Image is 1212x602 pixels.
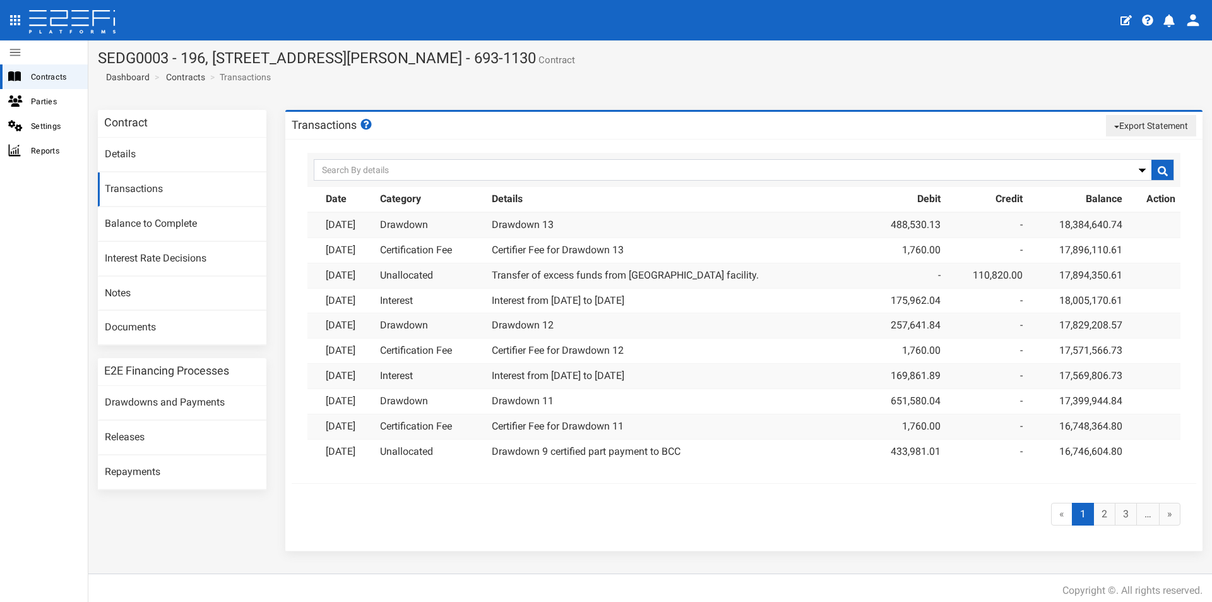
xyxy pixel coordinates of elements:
h3: Transactions [292,119,374,131]
td: 18,384,640.74 [1028,212,1127,238]
a: Balance to Complete [98,207,266,241]
a: Certifier Fee for Drawdown 13 [492,244,624,256]
td: 17,571,566.73 [1028,339,1127,364]
td: 1,760.00 [864,414,946,439]
th: Balance [1028,187,1127,212]
a: Releases [98,421,266,455]
a: Drawdown 12 [492,319,554,331]
span: Reports [31,143,78,158]
td: - [864,263,946,288]
td: Drawdown [375,212,487,238]
td: 17,894,350.61 [1028,263,1127,288]
a: [DATE] [326,370,355,382]
td: - [946,313,1027,339]
a: [DATE] [326,219,355,231]
td: 17,569,806.73 [1028,364,1127,389]
a: Repayments [98,455,266,490]
td: Unallocated [375,439,487,464]
td: 110,820.00 [946,263,1027,288]
td: - [946,388,1027,414]
a: Contracts [166,71,205,83]
span: Settings [31,119,78,133]
td: Interest [375,364,487,389]
a: Certifier Fee for Drawdown 11 [492,420,624,432]
td: 16,748,364.80 [1028,414,1127,439]
td: 1,760.00 [864,339,946,364]
td: - [946,238,1027,263]
a: Documents [98,311,266,345]
a: Certifier Fee for Drawdown 12 [492,344,624,356]
button: Export Statement [1106,115,1196,136]
li: Transactions [207,71,271,83]
th: Action [1127,187,1180,212]
a: 3 [1115,503,1137,526]
td: 17,829,208.57 [1028,313,1127,339]
a: Notes [98,277,266,311]
a: Details [98,138,266,172]
h3: Contract [104,117,148,128]
td: 169,861.89 [864,364,946,389]
td: Drawdown [375,388,487,414]
a: 2 [1093,503,1115,526]
td: - [946,288,1027,313]
td: 17,399,944.84 [1028,388,1127,414]
td: 175,962.04 [864,288,946,313]
th: Credit [946,187,1027,212]
td: Certification Fee [375,414,487,439]
td: - [946,212,1027,238]
td: Certification Fee [375,238,487,263]
a: [DATE] [326,269,355,281]
a: [DATE] [326,319,355,331]
span: 1 [1072,503,1094,526]
span: Contracts [31,69,78,84]
small: Contract [536,56,575,65]
a: Interest from [DATE] to [DATE] [492,294,624,306]
a: Drawdowns and Payments [98,386,266,420]
input: Search By details [314,159,1174,181]
span: « [1051,503,1072,526]
a: Drawdown 9 certified part payment to BCC [492,445,680,457]
a: … [1136,503,1160,526]
th: Debit [864,187,946,212]
td: 257,641.84 [864,313,946,339]
a: Interest Rate Decisions [98,242,266,276]
a: [DATE] [326,344,355,356]
td: - [946,339,1027,364]
td: Drawdown [375,313,487,339]
a: Transfer of excess funds from [GEOGRAPHIC_DATA] facility. [492,269,759,281]
td: - [946,364,1027,389]
span: Parties [31,94,78,109]
span: Dashboard [101,72,150,82]
div: Copyright ©. All rights reserved. [1062,584,1203,598]
td: Interest [375,288,487,313]
td: 18,005,170.61 [1028,288,1127,313]
td: 488,530.13 [864,212,946,238]
a: [DATE] [326,395,355,407]
a: Transactions [98,172,266,207]
a: [DATE] [326,445,355,457]
td: 1,760.00 [864,238,946,263]
h3: E2E Financing Processes [104,365,229,376]
td: - [946,439,1027,464]
a: [DATE] [326,294,355,306]
th: Details [487,187,864,212]
a: Interest from [DATE] to [DATE] [492,370,624,382]
th: Date [321,187,375,212]
a: » [1159,503,1180,526]
a: Drawdown 13 [492,219,554,231]
td: 17,896,110.61 [1028,238,1127,263]
td: Certification Fee [375,339,487,364]
h1: SEDG0003 - 196, [STREET_ADDRESS][PERSON_NAME] - 693-1130 [98,50,1203,66]
th: Category [375,187,487,212]
td: 433,981.01 [864,439,946,464]
a: [DATE] [326,244,355,256]
a: [DATE] [326,420,355,432]
a: Dashboard [101,71,150,83]
td: Unallocated [375,263,487,288]
td: 16,746,604.80 [1028,439,1127,464]
td: 651,580.04 [864,388,946,414]
td: - [946,414,1027,439]
a: Drawdown 11 [492,395,554,407]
